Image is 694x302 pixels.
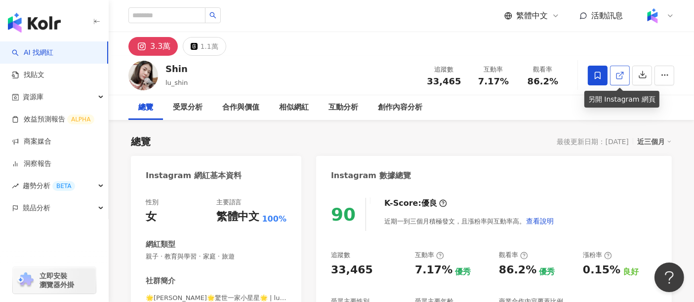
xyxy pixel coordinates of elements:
[13,267,96,294] a: chrome extension立即安裝 瀏覽器外掛
[146,170,242,181] div: Instagram 網紅基本資料
[378,102,422,113] div: 創作內容分析
[16,272,35,288] img: chrome extension
[331,263,373,278] div: 33,465
[216,198,242,207] div: 主要語言
[209,12,216,19] span: search
[40,271,74,289] span: 立即安裝 瀏覽器外掛
[262,214,286,225] span: 100%
[415,251,444,260] div: 互動率
[478,76,509,86] span: 7.17%
[12,183,19,189] span: rise
[146,252,286,261] span: 親子 · 教育與學習 · 家庭 · 旅遊
[384,198,447,209] div: K-Score :
[528,76,558,86] span: 86.2%
[23,86,43,108] span: 資源庫
[475,65,512,75] div: 互動率
[8,13,61,33] img: logo
[128,37,178,56] button: 3.3萬
[526,211,554,231] button: 查看說明
[23,175,75,197] span: 趨勢分析
[583,263,620,278] div: 0.15%
[499,263,536,278] div: 86.2%
[173,102,203,113] div: 受眾分析
[128,61,158,90] img: KOL Avatar
[654,263,684,292] iframe: Help Scout Beacon - Open
[131,135,151,149] div: 總覽
[526,217,554,225] span: 查看說明
[12,48,53,58] a: searchAI 找網紅
[328,102,358,113] div: 互動分析
[279,102,309,113] div: 相似網紅
[138,102,153,113] div: 總覽
[557,138,629,146] div: 最後更新日期：[DATE]
[216,209,260,225] div: 繁體中文
[12,159,51,169] a: 洞察報告
[52,181,75,191] div: BETA
[539,266,555,277] div: 優秀
[150,39,170,53] div: 3.3萬
[516,10,548,21] span: 繁體中文
[165,79,188,86] span: lu_shin
[425,65,463,75] div: 追蹤數
[455,266,471,277] div: 優秀
[146,276,175,286] div: 社群簡介
[183,37,226,56] button: 1.1萬
[23,197,50,219] span: 競品分析
[643,6,662,25] img: Kolr%20app%20icon%20%281%29.png
[146,239,175,250] div: 網紅類型
[637,135,672,148] div: 近三個月
[331,170,411,181] div: Instagram 數據總覽
[12,70,44,80] a: 找貼文
[331,204,356,225] div: 90
[146,198,159,207] div: 性別
[427,76,461,86] span: 33,465
[623,266,639,277] div: 良好
[415,263,452,278] div: 7.17%
[421,198,437,209] div: 優良
[591,11,623,20] span: 活動訊息
[200,39,218,53] div: 1.1萬
[331,251,350,260] div: 追蹤數
[222,102,259,113] div: 合作與價值
[165,63,188,75] div: Shin
[584,91,659,108] div: 另開 Instagram 網頁
[12,114,94,124] a: 效益預測報告ALPHA
[146,209,157,225] div: 女
[384,211,554,231] div: 近期一到三個月積極發文，且漲粉率與互動率高。
[12,137,51,147] a: 商案媒合
[583,251,612,260] div: 漲粉率
[524,65,562,75] div: 觀看率
[499,251,528,260] div: 觀看率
